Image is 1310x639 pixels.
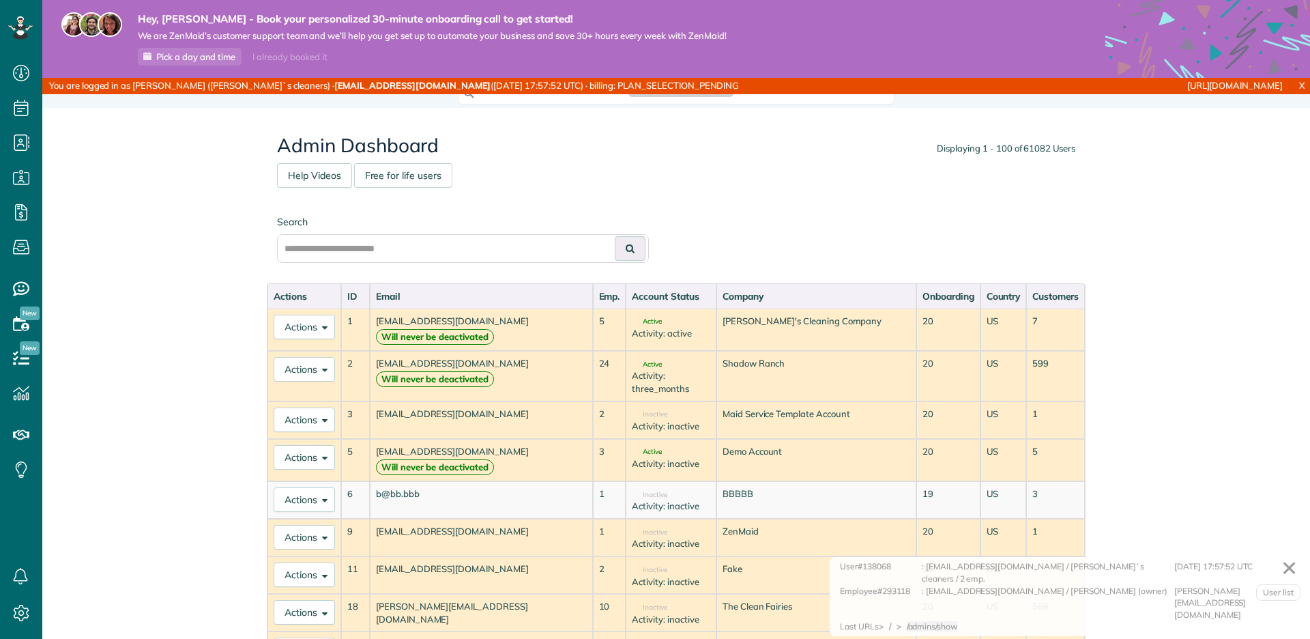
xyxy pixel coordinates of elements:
td: 20 [916,309,980,351]
strong: Will never be deactivated [376,329,494,345]
td: 10 [593,594,626,631]
label: Search [277,215,649,229]
span: New [20,341,40,355]
div: Activity: inactive [632,457,710,470]
strong: Hey, [PERSON_NAME] - Book your personalized 30-minute onboarding call to get started! [138,12,727,26]
td: [EMAIL_ADDRESS][DOMAIN_NAME] [370,439,593,481]
span: / [889,621,891,631]
div: Activity: inactive [632,500,710,513]
div: I already booked it [244,48,335,66]
div: Last URLs [840,621,879,633]
div: > > [879,621,963,633]
button: Actions [274,487,335,512]
div: Activity: inactive [632,420,710,433]
td: 2 [593,556,626,594]
td: US [980,556,1027,594]
a: Free for life users [354,163,452,188]
div: Activity: inactive [632,576,710,588]
button: Actions [274,563,335,587]
div: Activity: three_months [632,369,710,395]
strong: [EMAIL_ADDRESS][DOMAIN_NAME] [334,80,491,91]
td: 1 [593,481,626,519]
td: [EMAIL_ADDRESS][DOMAIN_NAME] [370,519,593,556]
div: Company [723,289,910,303]
td: 3 [1026,481,1085,519]
div: Activity: inactive [632,537,710,550]
div: You are logged in as [PERSON_NAME] ([PERSON_NAME]`s cleaners) · ([DATE] 17:57:52 UTC) · billing: ... [42,78,871,94]
div: Displaying 1 - 100 of 61082 Users [937,142,1075,155]
div: Onboarding [922,289,974,303]
div: User#138068 [840,560,922,584]
span: Inactive [632,411,667,418]
td: 20 [916,556,980,594]
a: Pick a day and time [138,48,242,66]
span: We are ZenMaid’s customer support team and we’ll help you get set up to automate your business an... [138,30,727,42]
td: [PERSON_NAME][EMAIL_ADDRESS][DOMAIN_NAME] [370,594,593,631]
span: Active [632,361,662,368]
td: 6 [341,481,370,519]
td: Maid Service Template Account [716,401,916,439]
img: maria-72a9807cf96188c08ef61303f053569d2e2a8a1cde33d635c8a3ac13582a053d.jpg [61,12,86,37]
button: Actions [274,408,335,432]
div: Country [987,289,1021,303]
td: [EMAIL_ADDRESS][DOMAIN_NAME] [370,309,593,351]
button: Actions [274,525,335,550]
td: 1 [593,519,626,556]
span: Pick a day and time [156,51,235,62]
div: : [EMAIL_ADDRESS][DOMAIN_NAME] / [PERSON_NAME] (owner) [922,585,1174,621]
td: 5 [1026,439,1085,481]
td: 1 [1026,401,1085,439]
span: Active [632,449,662,455]
div: Account Status [632,289,710,303]
td: ZenMaid [716,519,916,556]
td: 2 [593,401,626,439]
td: 20 [916,439,980,481]
span: Inactive [632,604,667,611]
td: Fake [716,556,916,594]
div: Emp. [599,289,620,303]
div: [DATE] 17:57:52 UTC [1174,560,1297,584]
button: Actions [274,445,335,470]
td: 2 [341,351,370,401]
img: michelle-19f622bdf1676172e81f8f8fba1fb50e276960ebfe0243fe18214015130c80e4.jpg [98,12,122,37]
td: 20 [916,401,980,439]
td: 24 [593,351,626,401]
a: [URL][DOMAIN_NAME] [1187,80,1283,91]
span: Inactive [632,567,667,573]
strong: Will never be deactivated [376,371,494,387]
td: 3 [1026,556,1085,594]
td: 7 [1026,309,1085,351]
td: [EMAIL_ADDRESS][DOMAIN_NAME] [370,351,593,401]
td: 3 [593,439,626,481]
td: US [980,519,1027,556]
td: 599 [1026,351,1085,401]
button: Actions [274,600,335,625]
a: ✕ [1275,552,1304,584]
span: Inactive [632,492,667,498]
div: : [EMAIL_ADDRESS][DOMAIN_NAME] / [PERSON_NAME]`s cleaners / 2 emp. [922,560,1174,584]
div: [PERSON_NAME][EMAIL_ADDRESS][DOMAIN_NAME] [1174,585,1297,621]
div: Customers [1032,289,1079,303]
span: /admins/show [907,621,958,631]
td: 20 [916,351,980,401]
td: 11 [341,556,370,594]
h2: Admin Dashboard [277,135,1075,156]
td: BBBBB [716,481,916,519]
div: Email [376,289,587,303]
a: User list [1256,584,1300,601]
td: US [980,351,1027,401]
td: [EMAIL_ADDRESS][DOMAIN_NAME] [370,401,593,439]
div: Actions [274,289,335,303]
td: Shadow Ranch [716,351,916,401]
button: Actions [274,315,335,339]
td: 5 [341,439,370,481]
td: 20 [916,519,980,556]
td: [PERSON_NAME]'s Cleaning Company [716,309,916,351]
td: 19 [916,481,980,519]
td: 18 [341,594,370,631]
td: Demo Account [716,439,916,481]
td: US [980,401,1027,439]
td: 3 [341,401,370,439]
td: US [980,481,1027,519]
td: [EMAIL_ADDRESS][DOMAIN_NAME] [370,556,593,594]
